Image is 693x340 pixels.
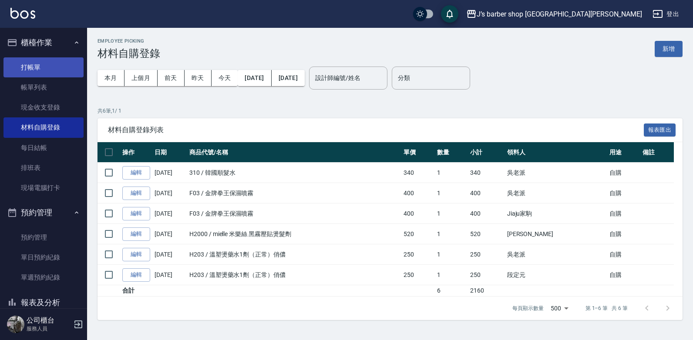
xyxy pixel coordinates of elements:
button: 登出 [649,6,683,22]
div: 500 [547,297,572,320]
td: 6 [435,285,468,297]
td: 250 [468,244,505,265]
button: 本月 [98,70,124,86]
td: [DATE] [152,265,187,285]
button: 新增 [655,41,683,57]
button: [DATE] [238,70,271,86]
td: 吳老派 [505,163,607,183]
td: 250 [401,244,435,265]
td: [DATE] [152,244,187,265]
a: 現場電腦打卡 [3,178,84,198]
img: Logo [10,8,35,19]
th: 領料人 [505,142,607,163]
td: [DATE] [152,224,187,244]
a: 每日結帳 [3,138,84,158]
td: 1 [435,183,468,203]
a: 編輯 [122,166,150,180]
td: F03 / 金牌拳王保濕噴霧 [187,183,401,203]
h3: 材料自購登錄 [98,47,160,60]
button: 今天 [212,70,238,86]
th: 日期 [152,142,187,163]
button: 前天 [158,70,185,86]
td: 自購 [607,224,641,244]
td: 自購 [607,265,641,285]
a: 材料自購登錄 [3,117,84,137]
td: 250 [468,265,505,285]
h2: Employee Picking [98,38,160,44]
a: 新增 [655,44,683,53]
td: 340 [401,163,435,183]
td: 1 [435,244,468,265]
td: 400 [401,183,435,203]
td: H203 / 溫塑燙藥水1劑（正常）俏儂 [187,244,401,265]
td: 自購 [607,244,641,265]
td: F03 / 金牌拳王保濕噴霧 [187,203,401,224]
button: J’s barber shop [GEOGRAPHIC_DATA][PERSON_NAME] [463,5,646,23]
td: 310 / 韓國順髮水 [187,163,401,183]
a: 打帳單 [3,57,84,77]
td: H203 / 溫塑燙藥水1劑（正常）俏儂 [187,265,401,285]
th: 備註 [640,142,674,163]
a: 編輯 [122,227,150,241]
button: 報表匯出 [644,123,676,137]
th: 數量 [435,142,468,163]
button: save [441,5,458,23]
button: 昨天 [185,70,212,86]
img: Person [7,316,24,333]
th: 商品代號/名稱 [187,142,401,163]
button: 報表及分析 [3,291,84,314]
td: 自購 [607,203,641,224]
button: 上個月 [124,70,158,86]
th: 用途 [607,142,641,163]
td: [DATE] [152,163,187,183]
h5: 公司櫃台 [27,316,71,325]
td: 250 [401,265,435,285]
a: 單日預約紀錄 [3,247,84,267]
th: 單價 [401,142,435,163]
th: 操作 [120,142,152,163]
a: 編輯 [122,207,150,220]
a: 編輯 [122,268,150,282]
td: [DATE] [152,183,187,203]
td: 段定元 [505,265,607,285]
a: 排班表 [3,158,84,178]
td: 自購 [607,183,641,203]
td: 400 [468,203,505,224]
td: 1 [435,203,468,224]
button: [DATE] [272,70,305,86]
td: 520 [401,224,435,244]
a: 單週預約紀錄 [3,267,84,287]
button: 預約管理 [3,201,84,224]
td: 1 [435,265,468,285]
td: 340 [468,163,505,183]
td: [DATE] [152,203,187,224]
td: 自購 [607,163,641,183]
td: 合計 [120,285,152,297]
td: 520 [468,224,505,244]
td: 吳老派 [505,183,607,203]
a: 現金收支登錄 [3,97,84,117]
p: 第 1–6 筆 共 6 筆 [585,304,628,312]
td: H2000 / mielle 米樂絲 黑霧壓貼燙髮劑 [187,224,401,244]
td: 1 [435,163,468,183]
a: 編輯 [122,187,150,200]
td: 吳老派 [505,244,607,265]
td: Jiaju家駒 [505,203,607,224]
a: 帳單列表 [3,77,84,97]
button: 櫃檯作業 [3,31,84,54]
td: 400 [401,203,435,224]
span: 材料自購登錄列表 [108,126,644,134]
th: 小計 [468,142,505,163]
p: 服務人員 [27,325,71,333]
td: 1 [435,224,468,244]
div: J’s barber shop [GEOGRAPHIC_DATA][PERSON_NAME] [477,9,642,20]
td: [PERSON_NAME] [505,224,607,244]
p: 共 6 筆, 1 / 1 [98,107,683,115]
a: 報表匯出 [644,125,676,133]
a: 預約管理 [3,227,84,247]
a: 編輯 [122,248,150,261]
td: 400 [468,183,505,203]
td: 2160 [468,285,505,297]
p: 每頁顯示數量 [512,304,544,312]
